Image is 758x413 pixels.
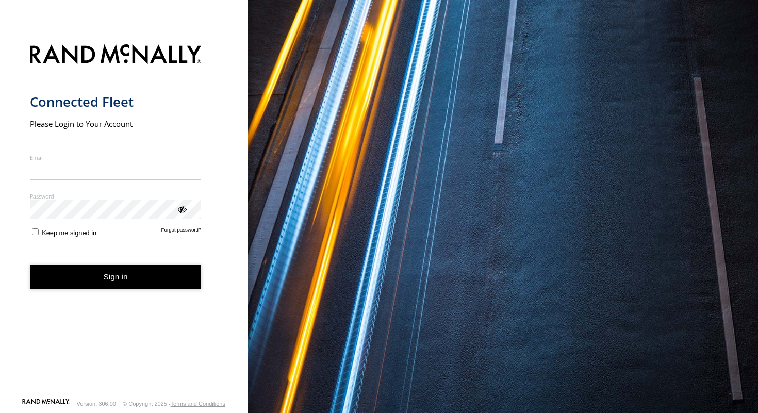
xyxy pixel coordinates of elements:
button: Sign in [30,265,202,290]
div: Version: 306.00 [77,401,116,407]
div: © Copyright 2025 - [123,401,225,407]
label: Email [30,154,202,161]
div: ViewPassword [176,204,187,214]
label: Password [30,192,202,200]
h2: Please Login to Your Account [30,119,202,129]
img: Rand McNally [30,42,202,69]
form: main [30,38,218,398]
a: Visit our Website [22,399,70,409]
h1: Connected Fleet [30,93,202,110]
a: Forgot password? [161,227,202,237]
input: Keep me signed in [32,228,39,235]
a: Terms and Conditions [171,401,225,407]
span: Keep me signed in [42,229,96,237]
